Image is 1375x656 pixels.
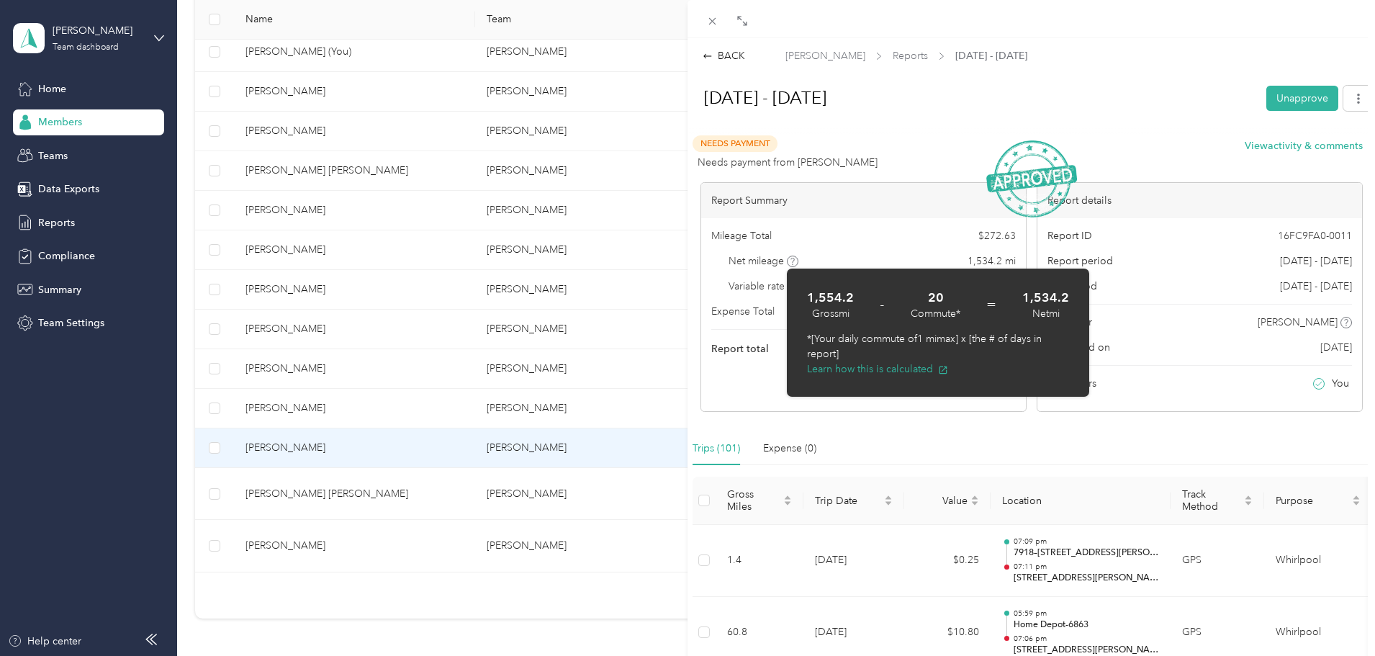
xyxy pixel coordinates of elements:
span: $ 272.63 [978,228,1016,243]
p: [STREET_ADDRESS][PERSON_NAME] [1014,572,1159,585]
span: You [1332,376,1349,391]
span: Reports [893,48,928,63]
span: Value [916,495,968,507]
p: *[Your daily commute of 1 mi max] x [the # of days in report] [807,331,1069,361]
span: Purpose [1276,495,1349,507]
span: Variable rate [729,279,799,294]
div: Commute* [911,306,960,321]
div: Gross mi [812,306,849,321]
p: Home Depot-6863 [1014,619,1159,632]
span: 16FC9FA0-0011 [1278,228,1352,243]
strong: 20 [928,289,944,307]
span: Report total [711,341,769,356]
span: Needs payment from [PERSON_NAME] [698,155,878,170]
span: Mileage Total [711,228,772,243]
iframe: Everlance-gr Chat Button Frame [1294,575,1375,656]
span: Net mileage [729,253,798,269]
span: caret-down [884,499,893,508]
span: Trip Date [815,495,881,507]
span: [PERSON_NAME] [785,48,865,63]
span: caret-up [970,493,979,502]
div: Expense (0) [763,441,816,457]
div: Trips (101) [693,441,740,457]
td: [DATE] [803,525,904,597]
div: Report details [1037,183,1362,218]
button: Learn how this is calculated [807,361,948,377]
span: caret-up [783,493,792,502]
span: [DATE] - [DATE] [1280,279,1352,294]
span: caret-up [1352,493,1361,502]
span: [DATE] - [DATE] [955,48,1027,63]
div: Report Summary [701,183,1026,218]
img: ApprovedStamp [986,140,1077,217]
h1: Aug 1 - 31, 2025 [689,81,1256,115]
span: caret-up [1244,493,1253,502]
p: 7918–[STREET_ADDRESS][PERSON_NAME] [1014,547,1159,560]
span: caret-down [970,499,979,508]
div: Net mi [1032,306,1060,321]
th: Value [904,477,991,525]
p: 07:06 pm [1014,634,1159,644]
td: 1.4 [716,525,803,597]
td: Whirlpool [1264,525,1372,597]
td: GPS [1171,525,1264,597]
span: Report ID [1047,228,1092,243]
th: Location [991,477,1171,525]
p: 07:09 pm [1014,536,1159,547]
button: Unapprove [1266,86,1338,111]
th: Gross Miles [716,477,803,525]
span: - [880,295,885,315]
span: [DATE] - [DATE] [1280,253,1352,269]
span: Expense Total [711,304,775,319]
span: Report period [1047,253,1113,269]
span: [DATE] [1320,340,1352,355]
span: [PERSON_NAME] [1258,315,1338,330]
span: Needs Payment [693,135,777,152]
span: = [986,295,996,315]
th: Track Method [1171,477,1264,525]
div: BACK [703,48,745,63]
td: $0.25 [904,525,991,597]
span: caret-up [884,493,893,502]
th: Trip Date [803,477,904,525]
span: caret-down [783,499,792,508]
p: 07:11 pm [1014,562,1159,572]
span: caret-down [1244,499,1253,508]
strong: 1,534.2 [1022,289,1069,307]
span: Gross Miles [727,488,780,513]
span: 1,534.2 mi [968,253,1016,269]
span: Track Method [1182,488,1241,513]
p: 05:59 pm [1014,608,1159,619]
span: caret-down [1352,499,1361,508]
th: Purpose [1264,477,1372,525]
strong: 1,554.2 [807,289,854,307]
button: Viewactivity & comments [1245,138,1363,153]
